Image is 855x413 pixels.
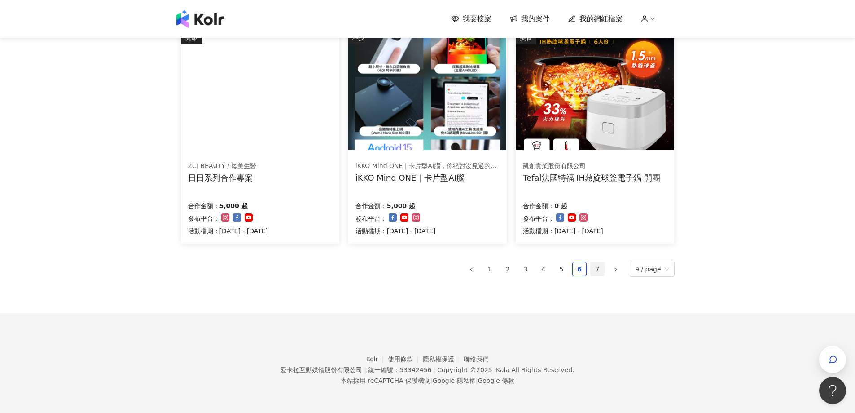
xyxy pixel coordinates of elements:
[478,377,514,384] a: Google 條款
[523,226,603,236] p: 活動檔期：[DATE] - [DATE]
[579,14,623,24] span: 我的網紅檔案
[181,31,202,44] div: 健康
[176,10,224,28] img: logo
[355,226,436,236] p: 活動檔期：[DATE] - [DATE]
[501,262,514,276] a: 2
[523,162,660,171] div: 凱創實業股份有限公司
[516,31,674,150] img: Tefal法國特福 IH熱旋球釜電子鍋 開團
[572,262,587,276] li: 6
[516,31,536,44] div: 美食
[181,31,339,150] img: 日日系列
[355,162,499,171] div: iKKO Mind ONE｜卡片型AI腦，你絕對沒見過的超強AI設備
[464,355,489,363] a: 聯絡我們
[188,172,257,183] div: 日日系列合作專案
[591,262,604,276] a: 7
[554,200,567,211] p: 0 起
[573,262,586,276] a: 6
[469,267,474,272] span: left
[483,262,496,276] a: 1
[630,262,675,277] div: Page Size
[523,172,660,183] div: Tefal法國特福 IH熱旋球釜電子鍋 開團
[523,200,554,211] p: 合作金額：
[635,262,669,276] span: 9 / page
[433,377,476,384] a: Google 隱私權
[494,366,509,373] a: iKala
[388,355,423,363] a: 使用條款
[348,31,369,44] div: 科技
[465,262,479,276] button: left
[188,200,219,211] p: 合作金額：
[355,213,387,224] p: 發布平台：
[437,366,574,373] div: Copyright © 2025 All Rights Reserved.
[465,262,479,276] li: Previous Page
[281,366,362,373] div: 愛卡拉互動媒體股份有限公司
[555,262,568,276] a: 5
[368,366,431,373] div: 統一編號：53342456
[423,355,464,363] a: 隱私權保護
[188,162,257,171] div: ZCJ BEAUTY / 每美生醫
[451,14,491,24] a: 我要接案
[537,262,550,276] a: 4
[554,262,569,276] li: 5
[433,366,435,373] span: |
[523,213,554,224] p: 發布平台：
[463,14,491,24] span: 我要接案
[341,375,514,386] span: 本站採用 reCAPTCHA 保護機制
[476,377,478,384] span: |
[219,200,248,211] p: 5,000 起
[348,31,506,150] img: iKKO Mind ONE｜卡片型AI腦
[519,262,532,276] a: 3
[188,213,219,224] p: 發布平台：
[355,172,499,183] div: iKKO Mind ONE｜卡片型AI腦
[509,14,550,24] a: 我的案件
[188,226,268,236] p: 活動檔期：[DATE] - [DATE]
[387,200,415,211] p: 5,000 起
[430,377,433,384] span: |
[590,262,605,276] li: 7
[613,267,618,272] span: right
[819,377,846,404] iframe: Help Scout Beacon - Open
[608,262,623,276] li: Next Page
[364,366,366,373] span: |
[608,262,623,276] button: right
[355,200,387,211] p: 合作金額：
[366,355,388,363] a: Kolr
[568,14,623,24] a: 我的網紅檔案
[521,14,550,24] span: 我的案件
